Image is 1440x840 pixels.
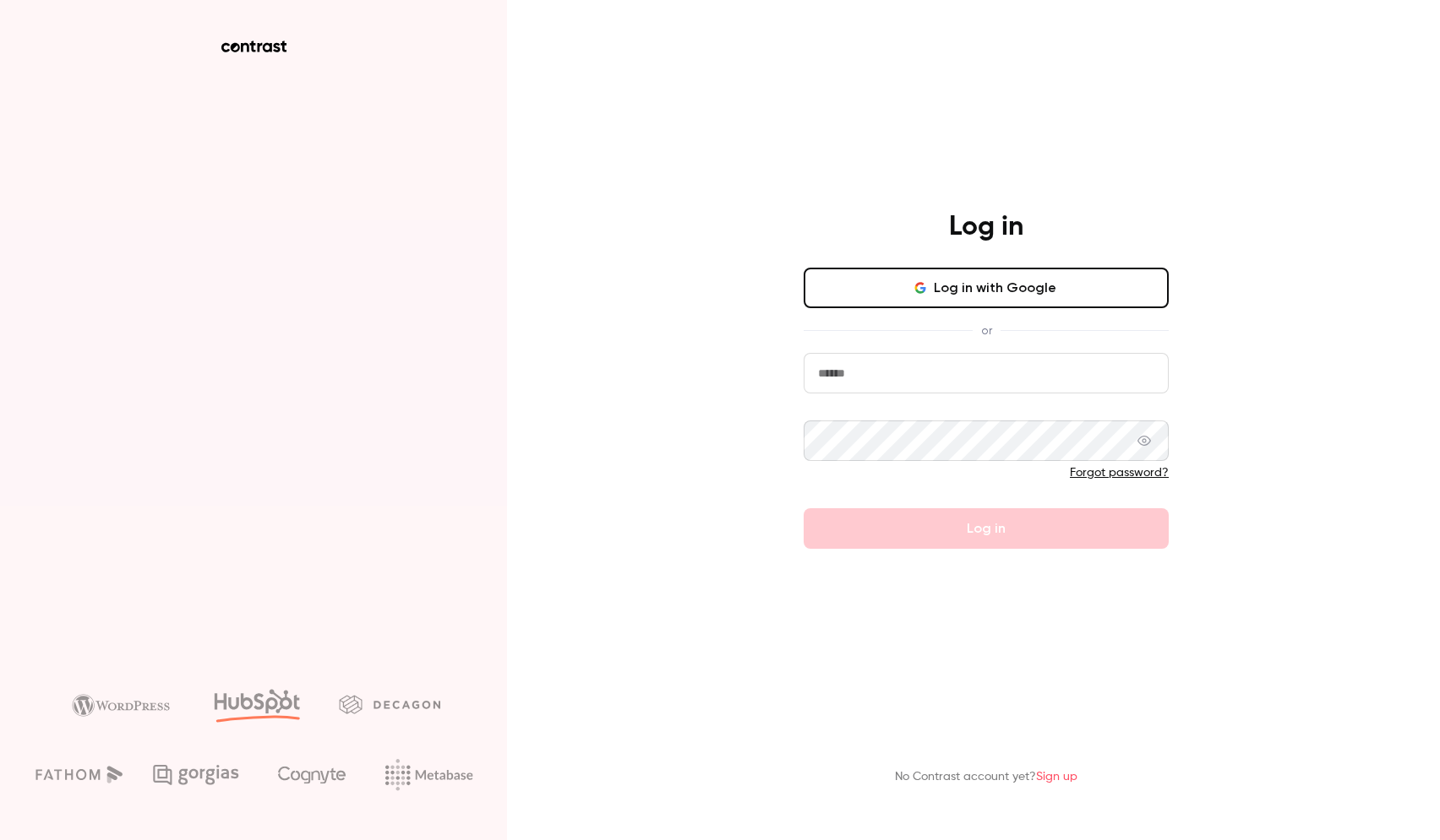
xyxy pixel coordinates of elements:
[949,210,1023,244] h4: Log in
[973,322,1001,339] span: or
[895,768,1077,786] p: No Contrast account yet?
[1070,467,1169,479] a: Forgot password?
[804,268,1169,308] button: Log in with Google
[1036,771,1077,783] a: Sign up
[339,695,440,713] img: decagon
